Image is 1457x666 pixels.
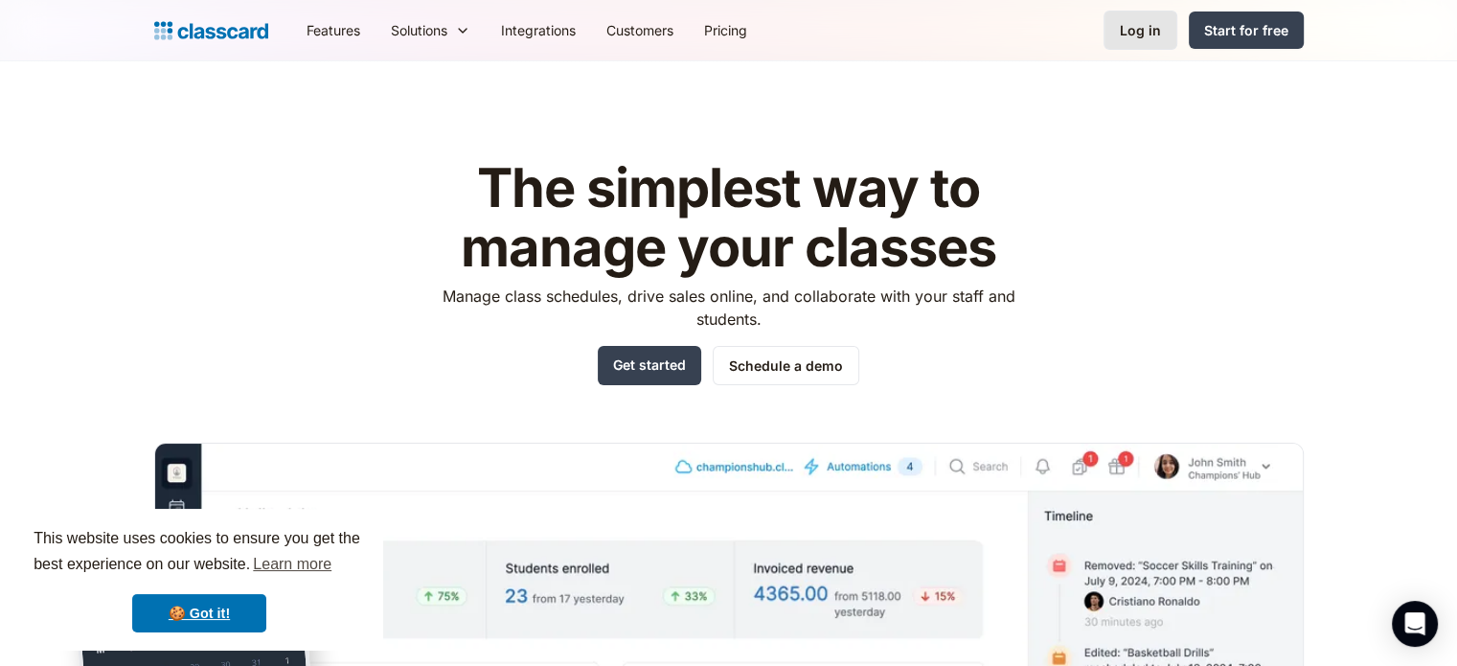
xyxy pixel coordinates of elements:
[486,9,591,52] a: Integrations
[391,20,447,40] div: Solutions
[689,9,763,52] a: Pricing
[1204,20,1288,40] div: Start for free
[15,509,383,651] div: cookieconsent
[1120,20,1161,40] div: Log in
[424,285,1033,331] p: Manage class schedules, drive sales online, and collaborate with your staff and students.
[250,550,334,579] a: learn more about cookies
[291,9,376,52] a: Features
[1104,11,1177,50] a: Log in
[424,159,1033,277] h1: The simplest way to manage your classes
[34,527,365,579] span: This website uses cookies to ensure you get the best experience on our website.
[154,17,268,44] a: home
[376,9,486,52] div: Solutions
[132,594,266,632] a: dismiss cookie message
[598,346,701,385] a: Get started
[713,346,859,385] a: Schedule a demo
[591,9,689,52] a: Customers
[1189,11,1304,49] a: Start for free
[1392,601,1438,647] div: Open Intercom Messenger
